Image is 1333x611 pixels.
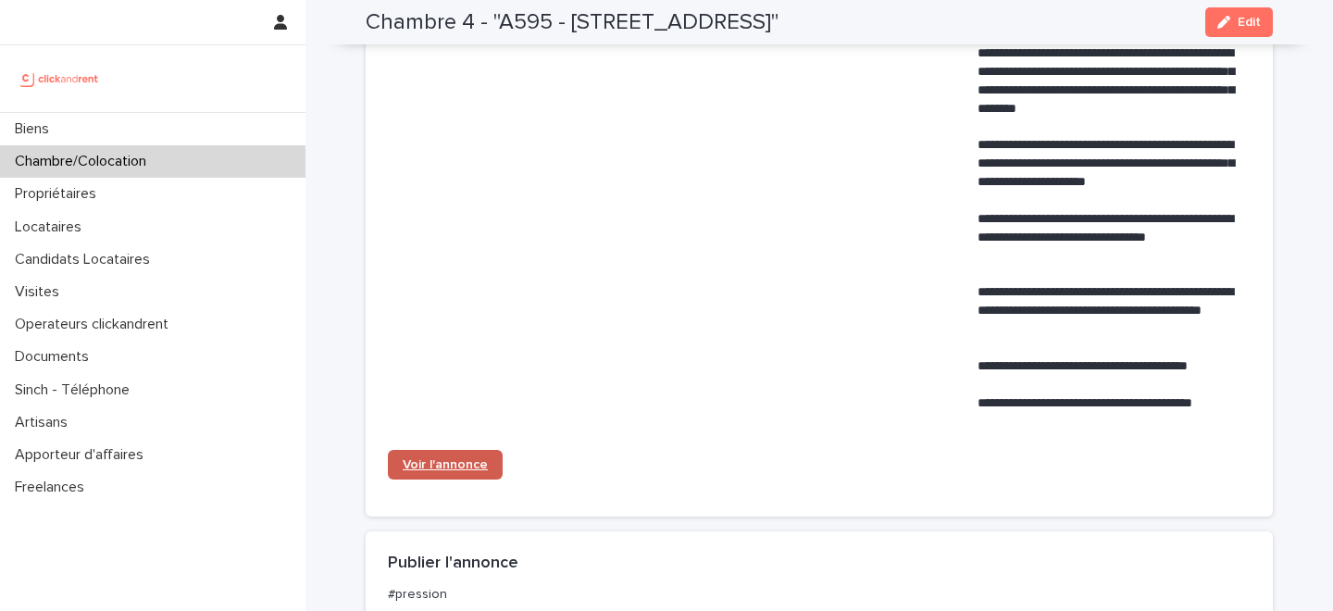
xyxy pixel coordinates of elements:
[7,120,64,138] p: Biens
[7,381,144,399] p: Sinch - Téléphone
[7,251,165,268] p: Candidats Locataires
[7,283,74,301] p: Visites
[1238,16,1261,29] span: Edit
[7,185,111,203] p: Propriétaires
[1205,7,1273,37] button: Edit
[7,153,161,170] p: Chambre/Colocation
[7,479,99,496] p: Freelances
[7,218,96,236] p: Locataires
[366,9,779,36] h2: Chambre 4 - "A595 - [STREET_ADDRESS]"
[403,458,488,471] span: Voir l'annonce
[15,60,105,97] img: UCB0brd3T0yccxBKYDjQ
[388,586,1243,603] p: #pression
[388,450,503,480] a: Voir l'annonce
[7,446,158,464] p: Apporteur d'affaires
[7,316,183,333] p: Operateurs clickandrent
[7,348,104,366] p: Documents
[388,554,518,574] h2: Publier l'annonce
[7,414,82,431] p: Artisans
